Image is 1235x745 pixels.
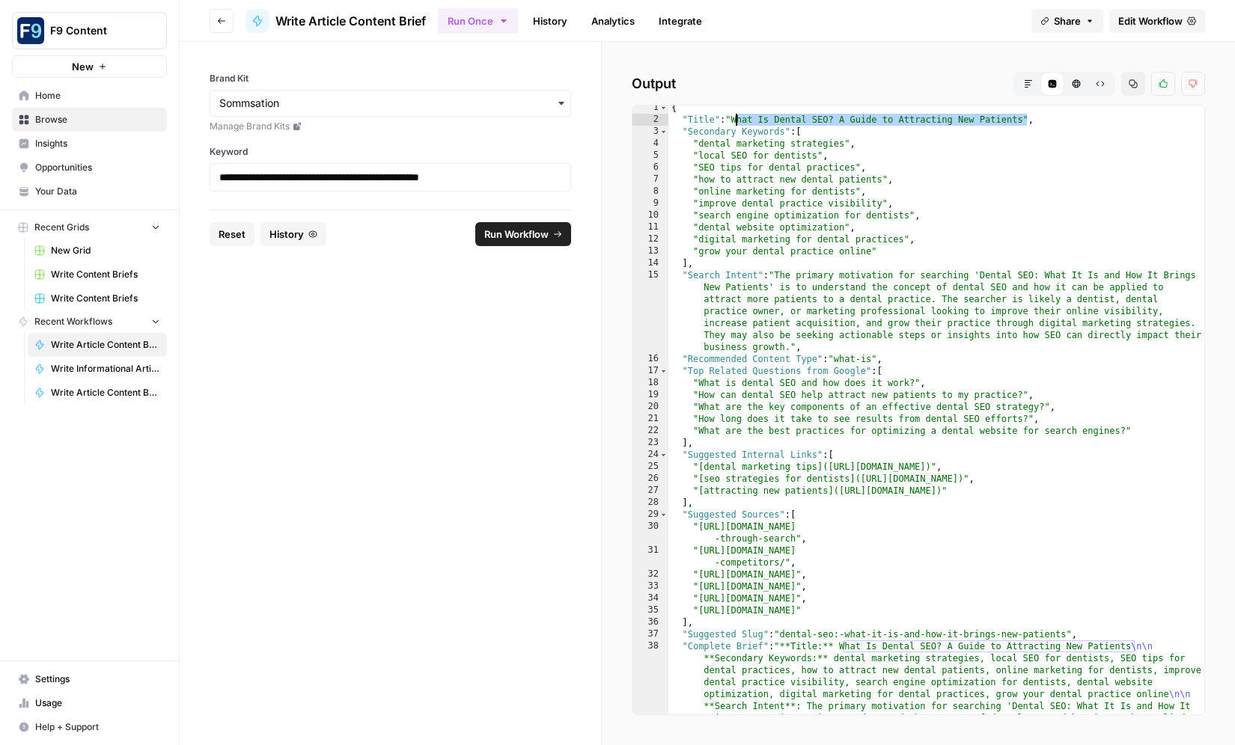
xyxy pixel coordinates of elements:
[28,239,167,263] a: New Grid
[35,720,160,734] span: Help + Support
[1054,13,1081,28] span: Share
[632,269,668,353] div: 15
[632,521,668,545] div: 30
[632,209,668,221] div: 10
[219,227,246,242] span: Reset
[659,365,668,377] span: Toggle code folding, rows 17 through 23
[438,8,518,34] button: Run Once
[632,592,668,604] div: 34
[632,628,668,640] div: 37
[632,497,668,509] div: 28
[524,9,576,33] a: History
[632,126,668,138] div: 3
[484,227,549,242] span: Run Workflow
[210,120,571,133] a: Manage Brand Kits
[1118,13,1183,28] span: Edit Workflow
[632,449,668,461] div: 24
[51,268,160,281] span: Write Content Briefs
[275,12,426,30] span: Write Article Content Brief
[12,156,167,180] a: Opportunities
[632,568,668,580] div: 32
[632,473,668,485] div: 26
[28,333,167,357] a: Write Article Content Brief
[632,461,668,473] div: 25
[51,362,160,375] span: Write Informational Article Body
[35,137,160,150] span: Insights
[12,715,167,739] button: Help + Support
[35,161,160,174] span: Opportunities
[632,102,668,114] div: 1
[632,365,668,377] div: 17
[659,102,668,114] span: Toggle code folding, rows 1 through 39
[51,292,160,305] span: Write Content Briefs
[632,197,668,209] div: 9
[632,138,668,150] div: 4
[632,257,668,269] div: 14
[632,221,668,233] div: 11
[650,9,711,33] a: Integrate
[246,9,426,33] a: Write Article Content Brief
[632,245,668,257] div: 13
[632,389,668,401] div: 19
[12,108,167,132] a: Browse
[51,244,160,257] span: New Grid
[260,222,326,246] button: History
[632,72,1205,96] h2: Output
[51,386,160,399] span: Write Article Content Brief
[12,55,167,78] button: New
[659,509,668,521] span: Toggle code folding, rows 29 through 36
[632,545,668,568] div: 31
[659,449,668,461] span: Toggle code folding, rows 24 through 28
[632,150,668,162] div: 5
[35,696,160,710] span: Usage
[210,222,254,246] button: Reset
[12,667,167,691] a: Settings
[34,221,89,234] span: Recent Grids
[35,185,160,198] span: Your Data
[659,126,668,138] span: Toggle code folding, rows 3 through 14
[72,59,94,74] span: New
[632,580,668,592] div: 33
[475,222,571,246] button: Run Workflow
[632,413,668,425] div: 21
[12,132,167,156] a: Insights
[12,216,167,239] button: Recent Grids
[28,357,167,381] a: Write Informational Article Body
[50,23,141,38] span: F9 Content
[632,437,668,449] div: 23
[12,180,167,203] a: Your Data
[210,72,571,85] label: Brand Kit
[219,96,561,111] input: Sommsation
[632,616,668,628] div: 36
[632,114,668,126] div: 2
[632,485,668,497] div: 27
[35,113,160,126] span: Browse
[12,84,167,108] a: Home
[35,89,160,102] span: Home
[632,401,668,413] div: 20
[51,338,160,352] span: Write Article Content Brief
[632,233,668,245] div: 12
[28,263,167,286] a: Write Content Briefs
[632,509,668,521] div: 29
[632,162,668,174] div: 6
[632,186,668,197] div: 8
[12,691,167,715] a: Usage
[210,145,571,159] label: Keyword
[632,174,668,186] div: 7
[28,381,167,405] a: Write Article Content Brief
[12,310,167,333] button: Recent Workflows
[269,227,304,242] span: History
[1031,9,1103,33] button: Share
[582,9,644,33] a: Analytics
[34,315,112,328] span: Recent Workflows
[632,353,668,365] div: 16
[28,286,167,310] a: Write Content Briefs
[17,17,44,44] img: F9 Content Logo
[632,377,668,389] div: 18
[632,604,668,616] div: 35
[35,672,160,686] span: Settings
[12,12,167,49] button: Workspace: F9 Content
[632,425,668,437] div: 22
[1109,9,1205,33] a: Edit Workflow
